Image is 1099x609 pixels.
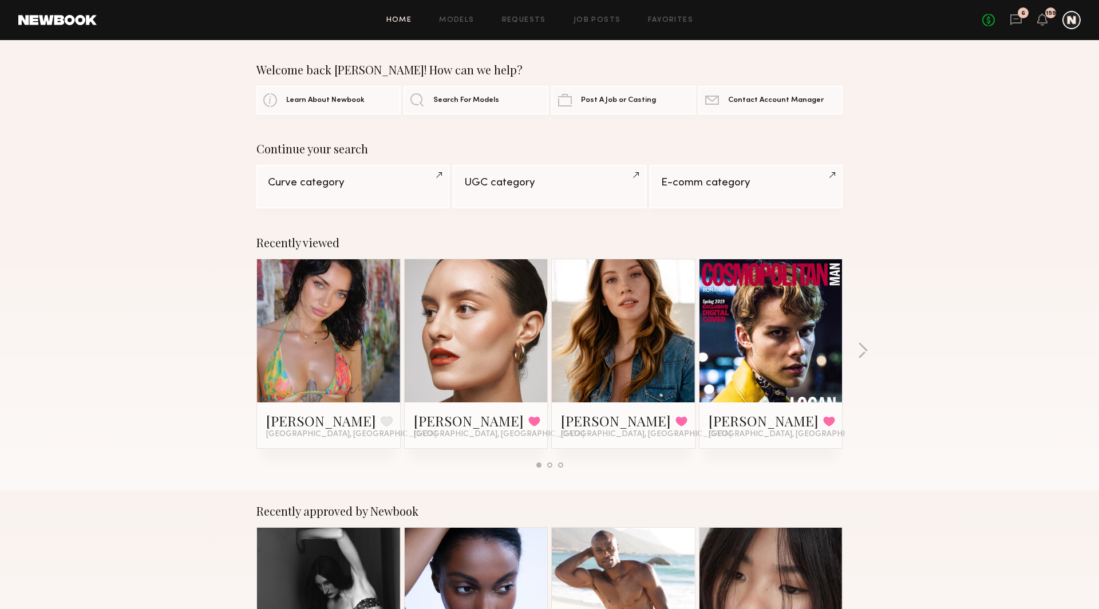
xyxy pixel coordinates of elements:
[1046,10,1056,17] div: 159
[256,63,843,77] div: Welcome back [PERSON_NAME]! How can we help?
[256,142,843,156] div: Continue your search
[709,412,819,430] a: [PERSON_NAME]
[502,17,546,24] a: Requests
[266,430,437,439] span: [GEOGRAPHIC_DATA], [GEOGRAPHIC_DATA]
[266,412,376,430] a: [PERSON_NAME]
[414,430,584,439] span: [GEOGRAPHIC_DATA], [GEOGRAPHIC_DATA]
[581,97,656,104] span: Post A Job or Casting
[256,86,401,114] a: Learn About Newbook
[256,504,843,518] div: Recently approved by Newbook
[648,17,693,24] a: Favorites
[464,177,634,188] div: UGC category
[1010,13,1022,27] a: 6
[1021,10,1025,17] div: 6
[433,97,499,104] span: Search For Models
[698,86,843,114] a: Contact Account Manager
[650,165,843,208] a: E-comm category
[386,17,412,24] a: Home
[404,86,548,114] a: Search For Models
[414,412,524,430] a: [PERSON_NAME]
[551,86,695,114] a: Post A Job or Casting
[709,430,879,439] span: [GEOGRAPHIC_DATA], [GEOGRAPHIC_DATA]
[268,177,438,188] div: Curve category
[453,165,646,208] a: UGC category
[561,412,671,430] a: [PERSON_NAME]
[286,97,365,104] span: Learn About Newbook
[728,97,824,104] span: Contact Account Manager
[561,430,732,439] span: [GEOGRAPHIC_DATA], [GEOGRAPHIC_DATA]
[256,236,843,250] div: Recently viewed
[661,177,831,188] div: E-comm category
[439,17,474,24] a: Models
[256,165,449,208] a: Curve category
[574,17,621,24] a: Job Posts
